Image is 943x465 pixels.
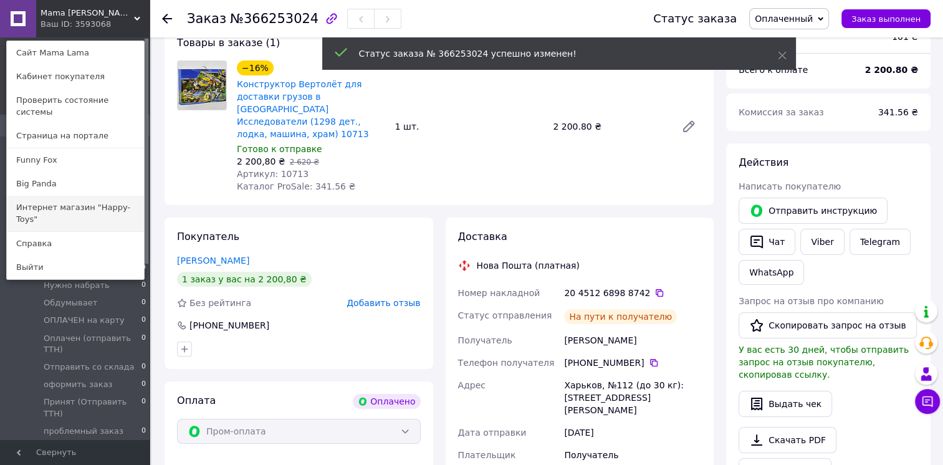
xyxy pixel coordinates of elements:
[7,65,144,89] a: Кабинет покупателя
[562,374,704,421] div: Харьков, №112 (до 30 кг): [STREET_ADDRESS][PERSON_NAME]
[800,229,844,255] a: Viber
[237,144,322,154] span: Готово к отправке
[141,426,146,437] span: 0
[41,19,93,30] div: Ваш ID: 3593068
[878,107,918,117] span: 341.56 ₴
[177,395,216,406] span: Оплата
[564,309,677,324] div: На пути к получателю
[562,329,704,352] div: [PERSON_NAME]
[739,312,917,338] button: Скопировать запрос на отзыв
[739,260,804,285] a: WhatsApp
[44,362,134,373] span: Отправить со склада
[7,89,144,123] a: Проверить состояние системы
[141,379,146,390] span: 0
[548,118,671,135] div: 2 200.80 ₴
[458,380,486,390] span: Адрес
[562,421,704,444] div: [DATE]
[44,315,125,326] span: ОПЛАЧЕН на карту
[676,114,701,139] a: Редактировать
[177,256,249,266] a: [PERSON_NAME]
[237,169,309,179] span: Артикул: 10713
[237,79,369,139] a: Конструктор Вертолёт для доставки грузов в [GEOGRAPHIC_DATA] Исследователи (1298 дет., лодка, маш...
[850,229,911,255] a: Telegram
[141,396,146,419] span: 0
[739,156,788,168] span: Действия
[7,232,144,256] a: Справка
[739,345,909,380] span: У вас есть 30 дней, чтобы отправить запрос на отзыв покупателю, скопировав ссылку.
[7,256,144,279] a: Выйти
[178,61,226,110] img: Конструктор Вертолёт для доставки грузов в джунгли Исследователи (1298 дет., лодка, машина, храм)...
[739,427,836,453] a: Скачать PDF
[7,41,144,65] a: Сайт Mama Lama
[44,426,123,437] span: проблемный заказ
[564,287,701,299] div: 20 4512 6898 8742
[141,333,146,355] span: 0
[177,37,280,49] span: Товары в заказе (1)
[851,14,921,24] span: Заказ выполнен
[915,389,940,414] button: Чат с покупателем
[864,65,918,75] b: 2 200.80 ₴
[739,198,888,224] button: Отправить инструкцию
[7,148,144,172] a: Funny Fox
[458,231,507,242] span: Доставка
[458,335,512,345] span: Получатель
[755,14,813,24] span: Оплаченный
[177,231,239,242] span: Покупатель
[458,310,552,320] span: Статус отправления
[458,288,540,298] span: Номер накладной
[230,11,318,26] span: №366253024
[7,172,144,196] a: Big Panda
[44,379,113,390] span: оформить заказ
[390,118,548,135] div: 1 шт.
[41,7,134,19] span: Mama Lama
[7,124,144,148] a: Страница на портале
[189,298,251,308] span: Без рейтинга
[44,297,97,309] span: Обдумывает
[44,280,110,291] span: Нужно набрать
[841,9,931,28] button: Заказ выполнен
[141,315,146,326] span: 0
[739,65,808,75] span: Всего к оплате
[141,280,146,291] span: 0
[290,158,319,166] span: 2 620 ₴
[44,333,141,355] span: Оплачен (отправить ТТН)
[739,391,832,417] button: Выдать чек
[739,229,795,255] button: Чат
[188,319,270,332] div: [PHONE_NUMBER]
[162,12,172,25] div: Вернуться назад
[458,428,527,438] span: Дата отправки
[353,394,420,409] div: Оплачено
[458,450,516,460] span: Плательщик
[237,156,285,166] span: 2 200,80 ₴
[653,12,737,25] div: Статус заказа
[739,181,841,191] span: Написать покупателю
[237,181,355,191] span: Каталог ProSale: 341.56 ₴
[141,362,146,373] span: 0
[739,107,824,117] span: Комиссия за заказ
[458,358,555,368] span: Телефон получателя
[739,296,884,306] span: Запрос на отзыв про компанию
[237,60,274,75] div: −16%
[177,272,312,287] div: 1 заказ у вас на 2 200,80 ₴
[187,11,226,26] span: Заказ
[7,196,144,231] a: Интернет магазин "Happy-Toys"
[44,396,141,419] span: Принят (Отправить ТТН)
[474,259,583,272] div: Нова Пошта (платная)
[347,298,420,308] span: Добавить отзыв
[141,297,146,309] span: 0
[359,47,747,60] div: Статус заказа № 366253024 успешно изменен!
[564,357,701,369] div: [PHONE_NUMBER]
